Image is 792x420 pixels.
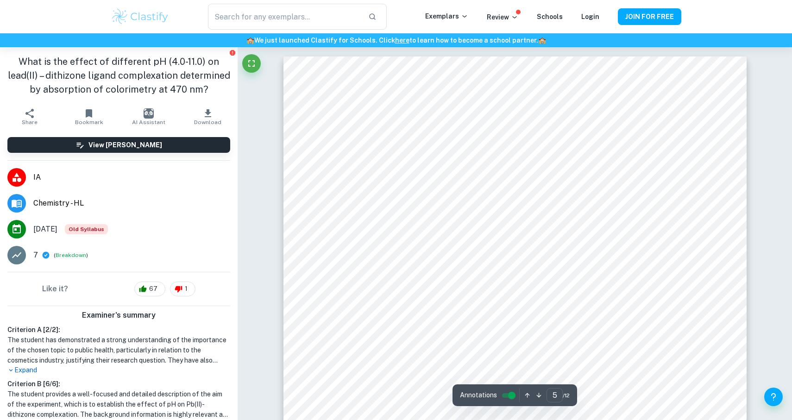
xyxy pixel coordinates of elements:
p: 7 [33,250,38,261]
h6: View [PERSON_NAME] [88,140,162,150]
h6: Examiner's summary [4,310,234,321]
a: Login [581,13,599,20]
button: Fullscreen [242,54,261,73]
button: Breakdown [56,251,86,259]
span: Annotations [460,390,497,400]
button: Bookmark [59,104,119,130]
button: Report issue [229,49,236,56]
div: 1 [170,282,195,296]
button: View [PERSON_NAME] [7,137,230,153]
input: Search for any exemplars... [208,4,361,30]
span: Share [22,119,38,125]
h6: Criterion B [ 6 / 6 ]: [7,379,230,389]
span: Chemistry - HL [33,198,230,209]
span: [DATE] [33,224,57,235]
button: AI Assistant [119,104,178,130]
button: Download [178,104,238,130]
span: AI Assistant [132,119,165,125]
p: Exemplars [425,11,468,21]
span: Bookmark [75,119,103,125]
a: Schools [537,13,563,20]
div: Starting from the May 2025 session, the Chemistry IA requirements have changed. It's OK to refer ... [65,224,108,234]
img: Clastify logo [111,7,170,26]
h1: What is the effect of different pH (4.0-11.0) on lead(II) – dithizone ligand complexation determi... [7,55,230,96]
span: 1 [180,284,193,294]
p: Review [487,12,518,22]
h6: We just launched Clastify for Schools. Click to learn how to become a school partner. [2,35,790,45]
span: IA [33,172,230,183]
h6: Criterion A [ 2 / 2 ]: [7,325,230,335]
div: 67 [134,282,165,296]
span: ( ) [54,251,88,260]
span: 🏫 [538,37,546,44]
h1: The student provides a well-focused and detailed description of the aim of the experiment, which ... [7,389,230,420]
button: JOIN FOR FREE [618,8,681,25]
h6: Like it? [42,283,68,295]
h1: The student has demonstrated a strong understanding of the importance of the chosen topic to publ... [7,335,230,365]
span: / 12 [563,391,570,400]
span: 67 [144,284,163,294]
span: 🏫 [246,37,254,44]
p: Expand [7,365,230,375]
a: here [395,37,409,44]
button: Help and Feedback [764,388,783,406]
span: Old Syllabus [65,224,108,234]
img: AI Assistant [144,108,154,119]
span: Download [194,119,221,125]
